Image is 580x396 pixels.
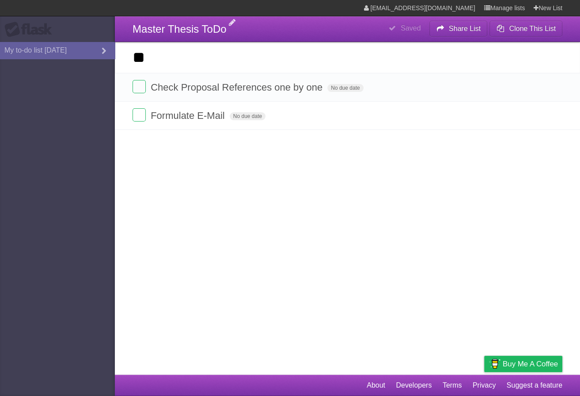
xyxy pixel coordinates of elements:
a: Buy me a coffee [484,356,562,372]
img: Buy me a coffee [489,356,500,371]
a: Terms [443,377,462,394]
span: No due date [230,112,265,120]
a: Privacy [473,377,496,394]
span: No due date [327,84,363,92]
a: Suggest a feature [507,377,562,394]
a: About [367,377,385,394]
span: Master Thesis ToDo [133,23,227,35]
b: Clone This List [509,25,556,32]
button: Share List [429,21,488,37]
div: Flask [4,22,57,38]
b: Saved [401,24,421,32]
span: Check Proposal References one by one [151,82,325,93]
label: Done [133,108,146,122]
span: Formulate E-Mail [151,110,227,121]
label: Done [133,80,146,93]
span: Buy me a coffee [503,356,558,372]
button: Clone This List [489,21,562,37]
a: Developers [396,377,432,394]
b: Share List [449,25,481,32]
